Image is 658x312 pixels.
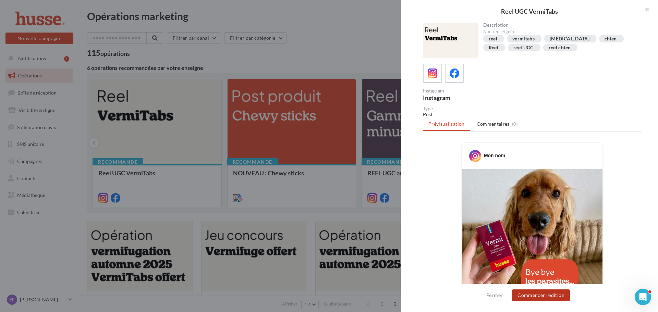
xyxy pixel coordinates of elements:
[550,36,589,41] div: [MEDICAL_DATA]
[489,45,498,50] div: Reel
[489,36,497,41] div: reel
[484,152,505,159] div: Mon nom
[423,95,529,101] div: Instagram
[605,36,617,41] div: chien
[483,23,636,27] div: Description
[483,29,636,35] div: Non renseignée
[513,45,534,50] div: reel UGC
[549,45,571,50] div: reel chien
[635,289,651,305] iframe: Intercom live chat
[423,106,642,111] div: Type
[423,111,642,118] div: Post
[423,88,529,93] div: Instagram
[484,291,505,299] button: Fermer
[512,289,570,301] button: Commencer l'édition
[412,8,647,14] div: Reel UGC VermiTabs
[512,36,535,41] div: vermitabs
[512,121,518,127] span: (0)
[477,121,510,127] span: Commentaires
